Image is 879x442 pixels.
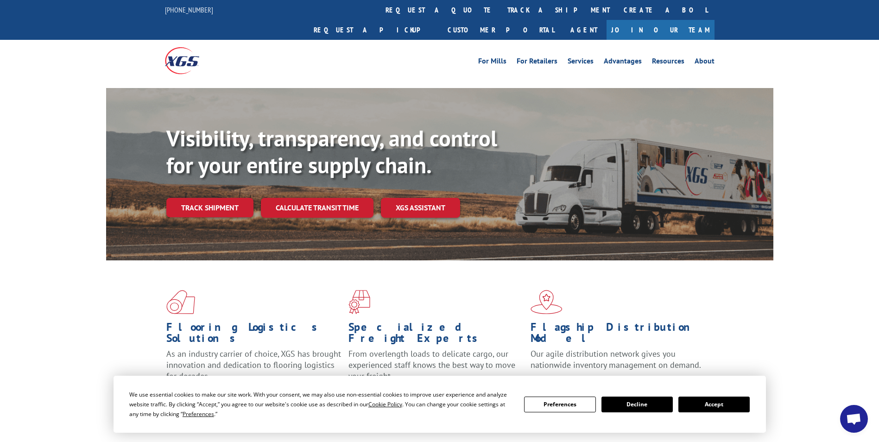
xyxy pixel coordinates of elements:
[165,5,213,14] a: [PHONE_NUMBER]
[368,400,402,408] span: Cookie Policy
[166,322,341,348] h1: Flooring Logistics Solutions
[561,20,607,40] a: Agent
[166,198,253,217] a: Track shipment
[604,57,642,68] a: Advantages
[381,198,460,218] a: XGS ASSISTANT
[348,322,524,348] h1: Specialized Freight Experts
[166,124,497,179] b: Visibility, transparency, and control for your entire supply chain.
[531,348,701,370] span: Our agile distribution network gives you nationwide inventory management on demand.
[261,198,373,218] a: Calculate transit time
[441,20,561,40] a: Customer Portal
[517,57,557,68] a: For Retailers
[129,390,513,419] div: We use essential cookies to make our site work. With your consent, we may also use non-essential ...
[568,57,594,68] a: Services
[531,322,706,348] h1: Flagship Distribution Model
[348,348,524,390] p: From overlength loads to delicate cargo, our experienced staff knows the best way to move your fr...
[678,397,750,412] button: Accept
[307,20,441,40] a: Request a pickup
[114,376,766,433] div: Cookie Consent Prompt
[478,57,506,68] a: For Mills
[531,290,563,314] img: xgs-icon-flagship-distribution-model-red
[695,57,715,68] a: About
[601,397,673,412] button: Decline
[840,405,868,433] div: Open chat
[524,397,595,412] button: Preferences
[348,290,370,314] img: xgs-icon-focused-on-flooring-red
[166,290,195,314] img: xgs-icon-total-supply-chain-intelligence-red
[166,348,341,381] span: As an industry carrier of choice, XGS has brought innovation and dedication to flooring logistics...
[652,57,684,68] a: Resources
[183,410,214,418] span: Preferences
[607,20,715,40] a: Join Our Team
